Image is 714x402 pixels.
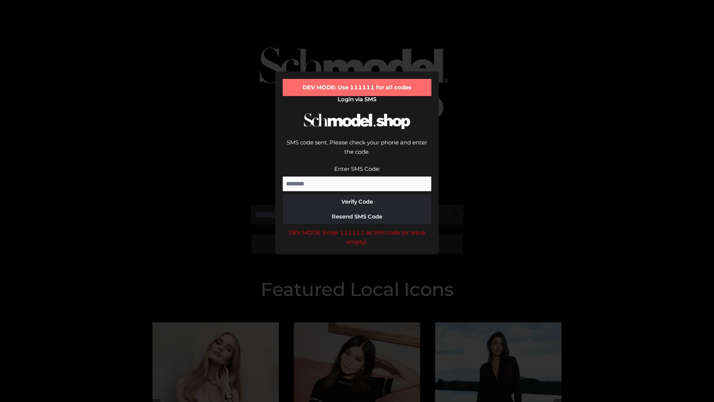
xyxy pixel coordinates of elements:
[283,138,431,164] div: SMS code sent. Please check your phone and enter the code.
[283,79,431,96] div: DEV MODE: Use 111111 for all codes
[283,209,431,224] button: Resend SMS Code
[301,106,413,136] img: Schmodel Logo
[283,228,431,247] div: DEV MODE: Enter 111111 as SMS code (or leave empty).
[283,194,431,209] button: Verify Code
[283,96,431,103] h2: Login via SMS
[334,165,380,172] label: Enter SMS Code:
